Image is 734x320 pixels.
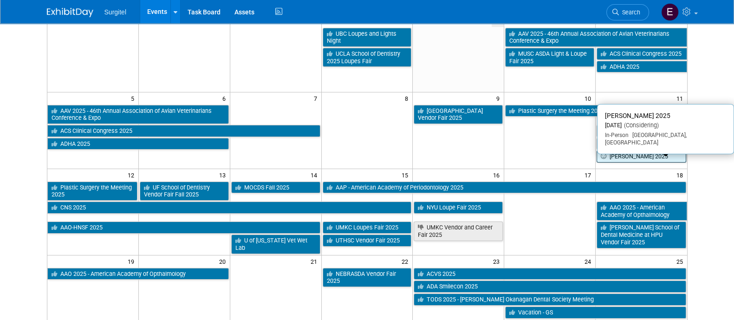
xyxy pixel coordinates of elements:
[323,48,412,67] a: UCLA School of Dentistry 2025 Loupes Fair
[231,182,320,194] a: MOCDS Fall 2025
[505,105,687,117] a: Plastic Surgery the Meeting 2025
[127,255,138,267] span: 19
[401,169,412,181] span: 15
[130,92,138,104] span: 5
[414,222,503,241] a: UMKC Vendor and Career Fair 2025
[605,132,629,138] span: In-Person
[605,112,670,119] span: [PERSON_NAME] 2025
[661,3,679,21] img: Event Coordinator
[47,125,320,137] a: ACS Clinical Congress 2025
[414,105,503,124] a: [GEOGRAPHIC_DATA] Vendor Fair 2025
[584,92,595,104] span: 10
[676,92,687,104] span: 11
[140,182,229,201] a: UF School of Dentistry Vendor Fair Fall 2025
[492,169,504,181] span: 16
[231,235,320,254] a: U of [US_STATE] Vet Wet Lab
[584,169,595,181] span: 17
[404,92,412,104] span: 8
[505,28,687,47] a: AAV 2025 - 46th Annual Association of Avian Veterinarians Conference & Expo
[323,222,412,234] a: UMKC Loupes Fair 2025
[605,122,726,130] div: [DATE]
[606,4,649,20] a: Search
[597,222,686,248] a: [PERSON_NAME] School of Dental Medicine at HPU Vendor Fair 2025
[676,255,687,267] span: 25
[47,202,412,214] a: CNS 2025
[597,138,687,150] a: AAO-HNSF 2025
[492,255,504,267] span: 23
[104,8,126,16] span: Surgitel
[597,48,687,60] a: ACS Clinical Congress 2025
[310,255,321,267] span: 21
[597,150,686,163] a: [PERSON_NAME] 2025
[323,182,686,194] a: AAP - American Academy of Periodontology 2025
[47,268,229,280] a: AAO 2025 - American Academy of Opthalmology
[127,169,138,181] span: 12
[323,235,412,247] a: UTHSC Vendor Fair 2025
[597,125,687,137] a: CNS 2025
[221,92,230,104] span: 6
[622,122,659,129] span: (Considering)
[47,138,229,150] a: ADHA 2025
[218,169,230,181] span: 13
[584,255,595,267] span: 24
[619,9,640,16] span: Search
[323,268,412,287] a: NEBRASDA Vendor Fair 2025
[495,92,504,104] span: 9
[47,105,229,124] a: AAV 2025 - 46th Annual Association of Avian Veterinarians Conference & Expo
[505,307,686,319] a: Vacation - GS
[323,28,412,47] a: UBC Loupes and Lights Night
[414,294,686,306] a: TODS 2025 - [PERSON_NAME] Okanagan Dental Society Meeting
[218,255,230,267] span: 20
[676,169,687,181] span: 18
[597,202,687,221] a: AAO 2025 - American Academy of Opthalmology
[414,202,503,214] a: NYU Loupe Fair 2025
[47,182,137,201] a: Plastic Surgery the Meeting 2025
[597,61,687,73] a: ADHA 2025
[505,48,594,67] a: MUSC ASDA Light & Loupe Fair 2025
[313,92,321,104] span: 7
[605,132,687,146] span: [GEOGRAPHIC_DATA], [GEOGRAPHIC_DATA]
[414,268,686,280] a: ACVS 2025
[414,281,686,293] a: ADA Smilecon 2025
[310,169,321,181] span: 14
[47,8,93,17] img: ExhibitDay
[401,255,412,267] span: 22
[47,222,320,234] a: AAO-HNSF 2025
